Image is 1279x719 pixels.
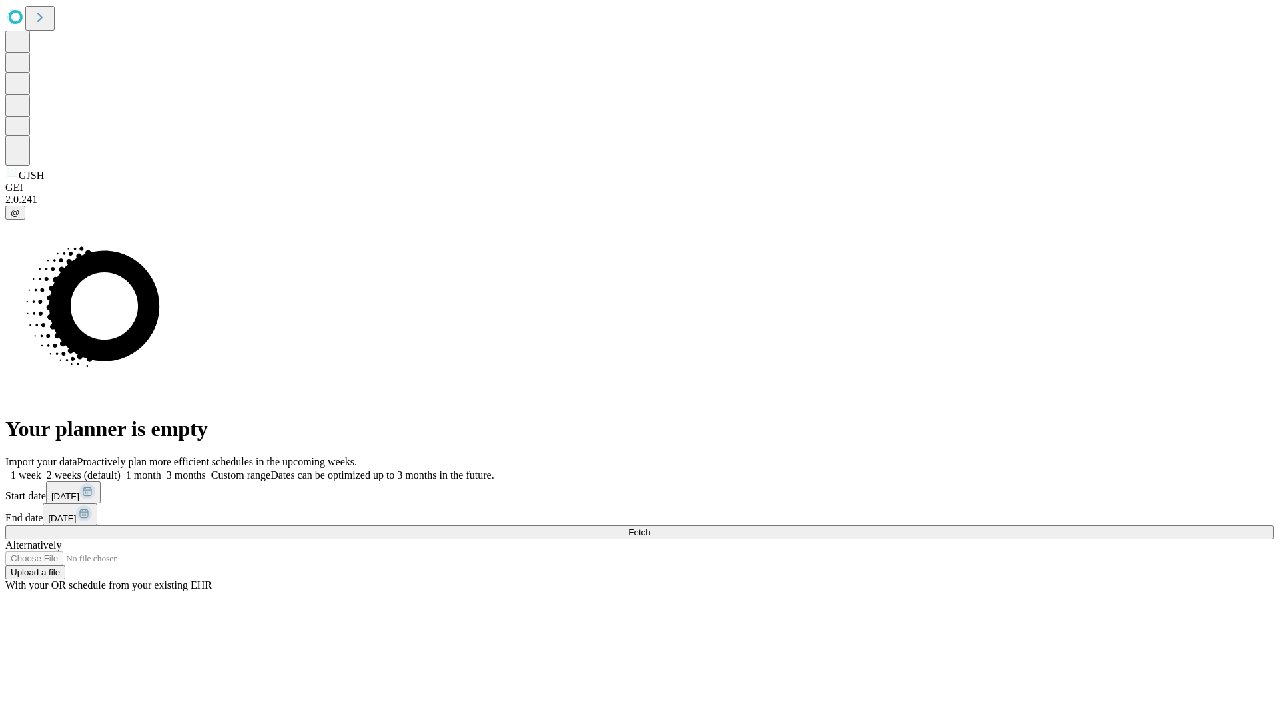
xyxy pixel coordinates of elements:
span: Fetch [628,527,650,537]
span: Alternatively [5,539,61,551]
span: Proactively plan more efficient schedules in the upcoming weeks. [77,456,357,467]
div: Start date [5,481,1274,503]
button: [DATE] [46,481,101,503]
span: Dates can be optimized up to 3 months in the future. [270,469,494,481]
span: Custom range [211,469,270,481]
span: 1 week [11,469,41,481]
button: Fetch [5,525,1274,539]
button: @ [5,206,25,220]
span: Import your data [5,456,77,467]
div: 2.0.241 [5,194,1274,206]
button: [DATE] [43,503,97,525]
span: With your OR schedule from your existing EHR [5,579,212,591]
span: GJSH [19,170,44,181]
span: 1 month [126,469,161,481]
button: Upload a file [5,565,65,579]
div: End date [5,503,1274,525]
div: GEI [5,182,1274,194]
span: @ [11,208,20,218]
span: [DATE] [51,491,79,501]
span: [DATE] [48,513,76,523]
h1: Your planner is empty [5,417,1274,441]
span: 2 weeks (default) [47,469,121,481]
span: 3 months [167,469,206,481]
